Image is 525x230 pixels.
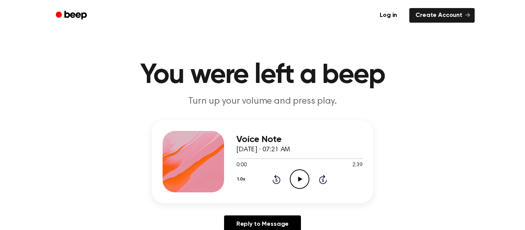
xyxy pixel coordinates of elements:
span: 2:39 [352,161,362,169]
a: Log in [372,7,405,24]
span: [DATE] · 07:21 AM [236,146,290,153]
h1: You were left a beep [66,61,459,89]
span: 0:00 [236,161,246,169]
a: Beep [50,8,94,23]
button: 1.0x [236,173,248,186]
p: Turn up your volume and press play. [115,95,410,108]
a: Create Account [409,8,475,23]
h3: Voice Note [236,134,362,145]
